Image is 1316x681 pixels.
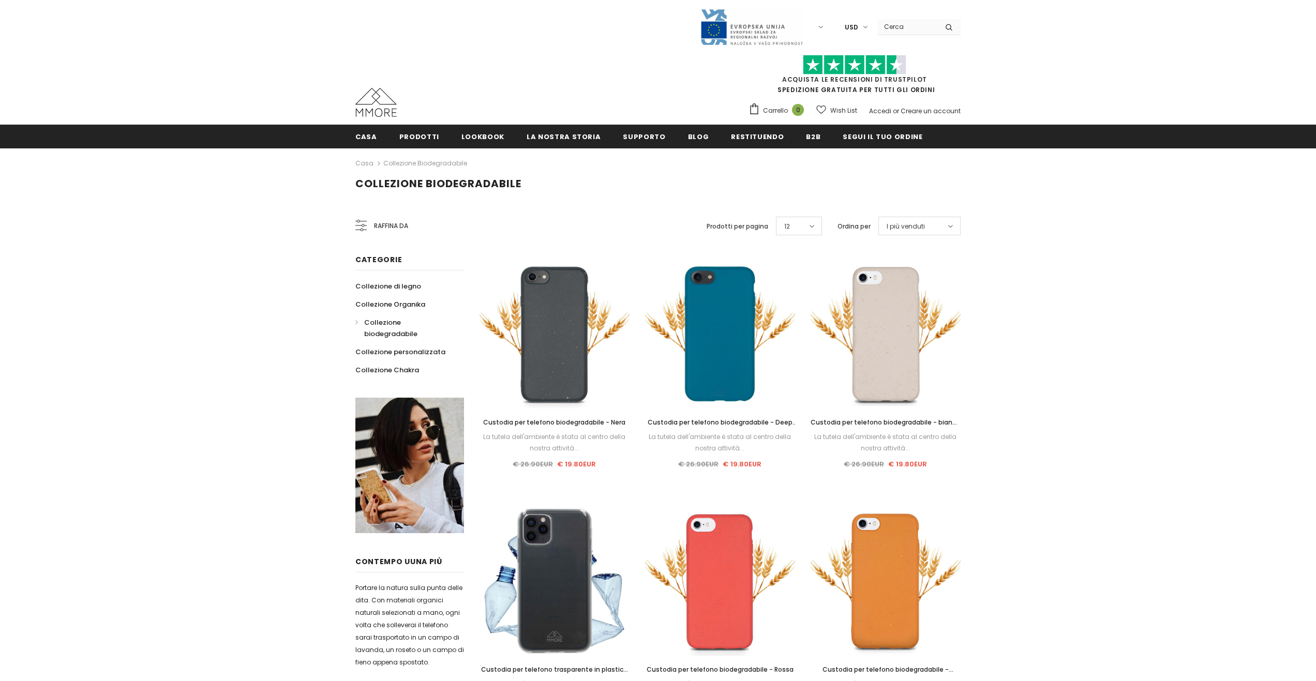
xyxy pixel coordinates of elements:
a: Accedi [869,107,891,115]
a: Prodotti [399,125,439,148]
label: Ordina per [838,221,871,232]
a: Collezione di legno [355,277,421,295]
a: Custodia per telefono biodegradabile - bianco naturale [811,417,961,428]
span: Categorie [355,254,402,265]
span: € 19.80EUR [888,459,927,469]
a: La nostra storia [527,125,601,148]
input: Search Site [878,19,937,34]
a: Lookbook [461,125,504,148]
a: Wish List [816,101,857,119]
a: Restituendo [731,125,784,148]
span: Custodia per telefono biodegradabile - Rossa [647,665,794,674]
span: I più venduti [887,221,925,232]
span: Collezione Chakra [355,365,419,375]
span: Custodia per telefono biodegradabile - Deep Sea Blue [648,418,797,438]
span: Collezione biodegradabile [355,176,521,191]
a: B2B [806,125,820,148]
a: Casa [355,125,377,148]
span: Raffina da [374,220,408,232]
a: Custodia per telefono biodegradabile - Deep Sea Blue [645,417,795,428]
span: SPEDIZIONE GRATUITA PER TUTTI GLI ORDINI [749,59,961,94]
span: € 26.90EUR [678,459,719,469]
span: 0 [792,104,804,116]
span: La nostra storia [527,132,601,142]
span: Collezione personalizzata [355,347,445,357]
a: Collezione Chakra [355,361,419,379]
div: La tutela dell'ambiente è stata al centro della nostra attività... [811,431,961,454]
a: Collezione personalizzata [355,343,445,361]
span: contempo uUna più [355,556,442,567]
a: Custodia per telefono biodegradabile - Rossa [645,664,795,675]
a: Carrello 0 [749,103,809,118]
a: Custodia per telefono trasparente in plastica riciclata oceanica [480,664,630,675]
span: Segui il tuo ordine [843,132,922,142]
img: Fidati di Pilot Stars [803,55,906,75]
a: Javni Razpis [700,22,803,31]
a: Acquista le recensioni di TrustPilot [782,75,927,84]
span: supporto [623,132,665,142]
a: Custodia per telefono biodegradabile - Nera [480,417,630,428]
span: 12 [784,221,790,232]
a: Collezione biodegradabile [355,313,453,343]
span: Collezione Organika [355,299,425,309]
span: or [893,107,899,115]
span: Carrello [763,105,788,116]
div: La tutela dell'ambiente è stata al centro della nostra attività... [480,431,630,454]
span: Casa [355,132,377,142]
span: € 26.90EUR [844,459,884,469]
label: Prodotti per pagina [707,221,768,232]
div: La tutela dell'ambiente è stata al centro della nostra attività... [645,431,795,454]
a: Segui il tuo ordine [843,125,922,148]
span: Custodia per telefono biodegradabile - bianco naturale [811,418,960,438]
span: Collezione biodegradabile [364,317,417,339]
span: € 19.80EUR [557,459,596,469]
a: Casa [355,157,373,170]
a: Custodia per telefono biodegradabile - arancione [811,664,961,675]
a: supporto [623,125,665,148]
span: USD [845,22,858,33]
span: Collezione di legno [355,281,421,291]
span: € 19.80EUR [723,459,761,469]
img: Casi MMORE [355,88,397,117]
span: Blog [688,132,709,142]
p: Portare la natura sulla punta delle dita. Con materiali organici naturali selezionati a mano, ogn... [355,582,464,669]
span: € 26.90EUR [513,459,553,469]
span: Restituendo [731,132,784,142]
a: Collezione biodegradabile [383,159,467,168]
img: Javni Razpis [700,8,803,46]
span: Wish List [830,105,857,116]
span: Custodia per telefono biodegradabile - Nera [483,418,625,427]
a: Collezione Organika [355,295,425,313]
span: Lookbook [461,132,504,142]
span: B2B [806,132,820,142]
span: Prodotti [399,132,439,142]
a: Creare un account [901,107,961,115]
a: Blog [688,125,709,148]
